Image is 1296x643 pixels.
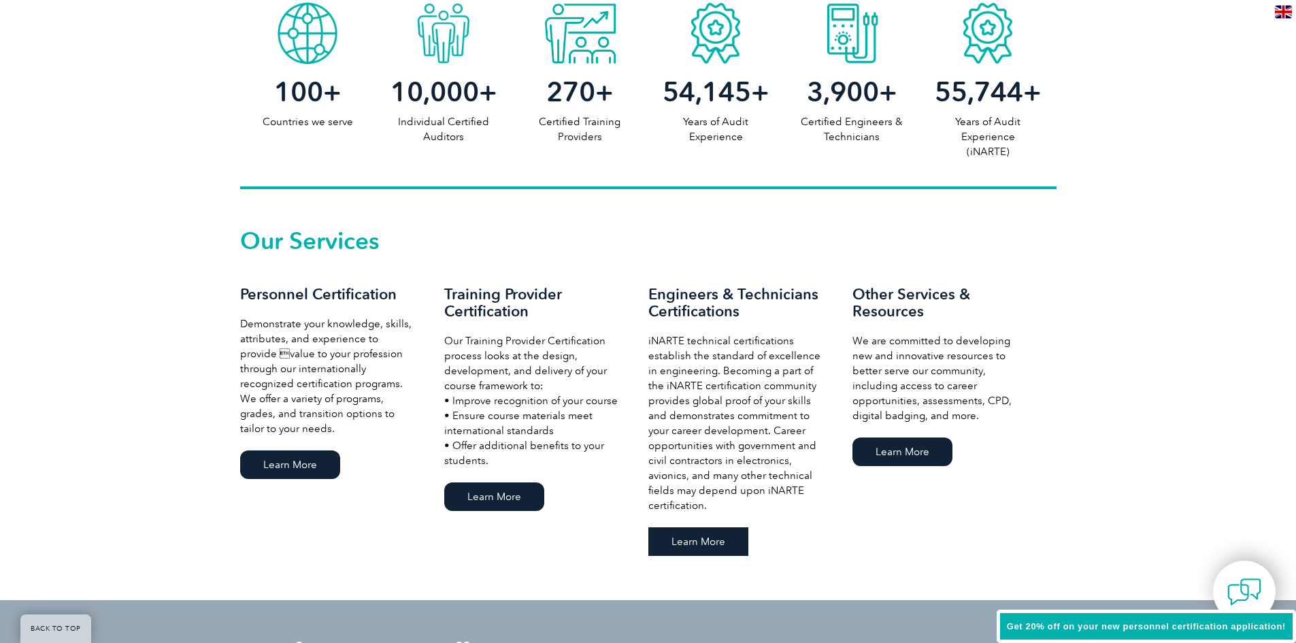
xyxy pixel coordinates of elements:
[807,76,879,108] span: 3,900
[852,333,1029,423] p: We are committed to developing new and innovative resources to better serve our community, includ...
[240,316,417,436] p: Demonstrate your knowledge, skills, attributes, and experience to provide value to your professi...
[376,114,512,144] p: Individual Certified Auditors
[663,76,751,108] span: 54,145
[920,114,1056,159] p: Years of Audit Experience (iNARTE)
[935,76,1023,108] span: 55,744
[274,76,323,108] span: 100
[20,614,91,643] a: BACK TO TOP
[512,81,648,103] h2: +
[512,114,648,144] p: Certified Training Providers
[376,81,512,103] h2: +
[240,450,340,479] a: Learn More
[240,230,1057,252] h2: Our Services
[444,286,621,320] h3: Training Provider Certification
[784,114,920,144] p: Certified Engineers & Technicians
[784,81,920,103] h2: +
[852,286,1029,320] h3: Other Services & Resources
[546,76,595,108] span: 270
[1227,575,1261,609] img: contact-chat.png
[444,333,621,468] p: Our Training Provider Certification process looks at the design, development, and delivery of you...
[240,81,376,103] h2: +
[852,438,952,466] a: Learn More
[240,286,417,303] h3: Personnel Certification
[920,81,1056,103] h2: +
[444,482,544,511] a: Learn More
[391,76,479,108] span: 10,000
[648,286,825,320] h3: Engineers & Technicians Certifications
[648,114,784,144] p: Years of Audit Experience
[648,333,825,513] p: iNARTE technical certifications establish the standard of excellence in engineering. Becoming a p...
[1007,621,1286,631] span: Get 20% off on your new personnel certification application!
[240,114,376,129] p: Countries we serve
[648,527,748,556] a: Learn More
[648,81,784,103] h2: +
[1275,5,1292,18] img: en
